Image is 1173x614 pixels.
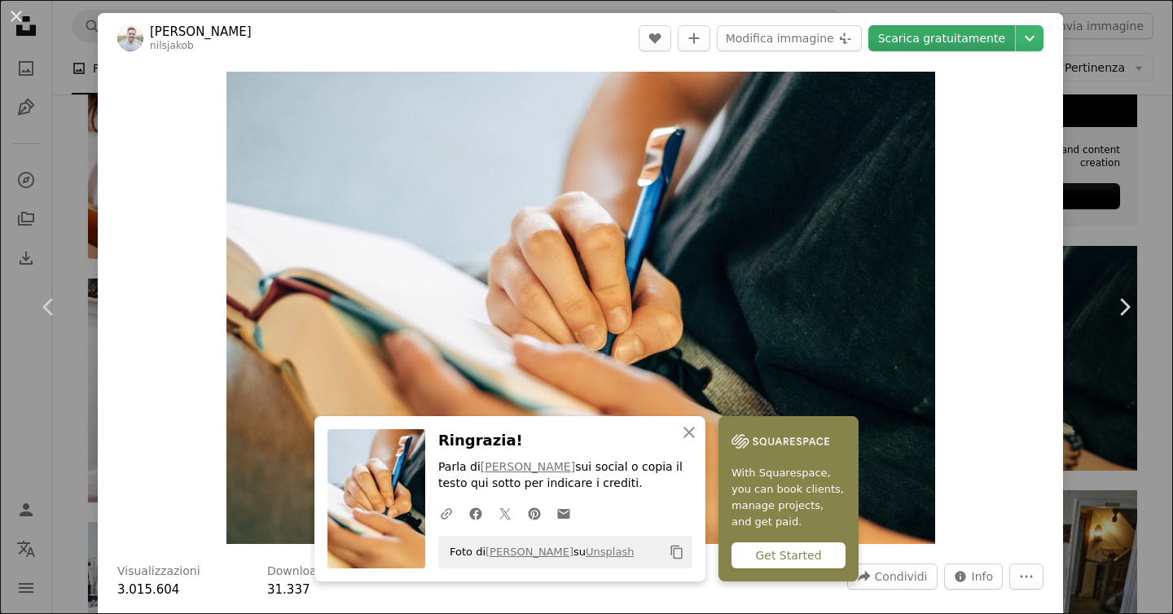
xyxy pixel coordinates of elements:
[847,564,938,590] button: Condividi questa immagine
[485,546,573,558] a: [PERSON_NAME]
[117,25,143,51] img: Vai al profilo di Nils Stahl
[267,582,310,597] span: 31.337
[731,465,846,530] span: With Squarespace, you can book clients, manage projects, and get paid.
[549,497,578,529] a: Condividi per email
[717,25,862,51] button: Modifica immagine
[461,497,490,529] a: Condividi su Facebook
[267,564,324,580] h3: Download
[1009,564,1043,590] button: Altre azioni
[150,24,252,40] a: [PERSON_NAME]
[481,460,575,473] a: [PERSON_NAME]
[226,72,935,544] button: Ingrandisci questa immagine
[868,25,1015,51] a: Scarica gratuitamente
[520,497,549,529] a: Condividi su Pinterest
[442,539,634,565] span: Foto di su
[678,25,710,51] button: Aggiungi alla Collezione
[438,459,692,492] p: Parla di sui social o copia il testo qui sotto per indicare i crediti.
[731,429,829,454] img: file-1747939142011-51e5cc87e3c9
[117,582,179,597] span: 3.015.604
[1075,229,1173,385] a: Avanti
[875,564,928,589] span: Condividi
[117,564,200,580] h3: Visualizzazioni
[639,25,671,51] button: Mi piace
[663,538,691,566] button: Copia negli appunti
[586,546,634,558] a: Unsplash
[226,72,935,544] img: foto con messa a fuoco superficiale di persona che scrive
[731,542,846,568] div: Get Started
[944,564,1004,590] button: Statistiche su questa immagine
[150,40,194,51] a: nilsjakob
[438,429,692,453] h3: Ringrazia!
[972,564,994,589] span: Info
[1016,25,1043,51] button: Scegli le dimensioni del download
[718,416,859,581] a: With Squarespace, you can book clients, manage projects, and get paid.Get Started
[490,497,520,529] a: Condividi su Twitter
